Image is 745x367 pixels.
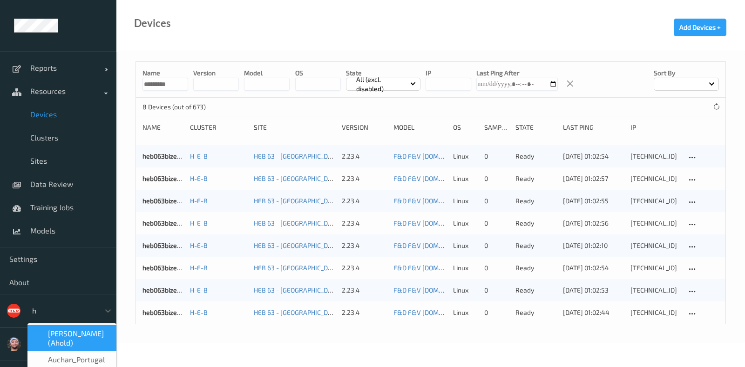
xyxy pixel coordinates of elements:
a: HEB 63 - [GEOGRAPHIC_DATA] 01 [254,219,349,227]
div: [TECHNICAL_ID] [630,263,679,273]
div: [TECHNICAL_ID] [630,219,679,228]
p: Sort by [654,68,719,78]
a: heb063bizedg41 [142,308,191,316]
div: Samples [484,123,509,132]
a: heb063bizedg44 [142,219,193,227]
p: ready [515,174,556,183]
p: linux [453,263,478,273]
a: heb063bizedg49 [142,174,192,182]
a: H-E-B [190,308,208,316]
a: H-E-B [190,152,208,160]
a: H-E-B [190,264,208,272]
div: 0 [484,241,509,250]
p: State [346,68,420,78]
div: 0 [484,196,509,206]
div: [TECHNICAL_ID] [630,196,679,206]
div: [DATE] 01:02:10 [563,241,624,250]
p: 8 Devices (out of 673) [142,102,212,112]
div: 2.23.4 [342,241,387,250]
a: F&D F&V [DOMAIN_NAME] (Daily) [DATE] 16:30 [393,219,531,227]
div: 2.23.4 [342,174,387,183]
div: [DATE] 01:02:53 [563,286,624,295]
p: All (excl. disabled) [353,75,410,93]
div: [DATE] 01:02:57 [563,174,624,183]
a: HEB 63 - [GEOGRAPHIC_DATA] 01 [254,174,349,182]
a: HEB 63 - [GEOGRAPHIC_DATA] 01 [254,197,349,205]
div: 2.23.4 [342,196,387,206]
p: ready [515,196,556,206]
p: linux [453,196,478,206]
a: heb063bizedg50 [142,152,192,160]
p: ready [515,308,556,317]
p: model [244,68,290,78]
a: F&D F&V [DOMAIN_NAME] (Daily) [DATE] 16:30 [393,264,531,272]
div: Name [142,123,183,132]
a: F&D F&V [DOMAIN_NAME] (Daily) [DATE] 16:30 [393,152,531,160]
div: [DATE] 01:02:54 [563,152,624,161]
div: [TECHNICAL_ID] [630,174,679,183]
p: linux [453,152,478,161]
div: 2.23.4 [342,219,387,228]
div: 2.23.4 [342,308,387,317]
div: 0 [484,308,509,317]
p: ready [515,152,556,161]
div: 0 [484,152,509,161]
div: [TECHNICAL_ID] [630,152,679,161]
div: version [342,123,387,132]
div: [TECHNICAL_ID] [630,286,679,295]
div: Last Ping [563,123,624,132]
p: linux [453,219,478,228]
a: H-E-B [190,174,208,182]
p: linux [453,241,478,250]
p: linux [453,308,478,317]
p: ready [515,219,556,228]
div: ip [630,123,679,132]
p: OS [295,68,341,78]
div: Model [393,123,447,132]
div: [DATE] 01:02:54 [563,263,624,273]
p: Name [142,68,188,78]
button: Add Devices + [674,19,726,36]
a: heb063bizedg42 [142,264,192,272]
div: 0 [484,219,509,228]
div: Site [254,123,336,132]
div: [TECHNICAL_ID] [630,241,679,250]
a: F&D F&V [DOMAIN_NAME] (Daily) [DATE] 16:30 [393,286,531,294]
a: H-E-B [190,197,208,205]
a: HEB 63 - [GEOGRAPHIC_DATA] 01 [254,308,349,316]
p: Last Ping After [476,68,558,78]
div: 2.23.4 [342,286,387,295]
a: heb063bizedg48 [142,197,193,205]
a: H-E-B [190,286,208,294]
div: State [515,123,556,132]
a: HEB 63 - [GEOGRAPHIC_DATA] 01 [254,152,349,160]
a: H-E-B [190,219,208,227]
div: [TECHNICAL_ID] [630,308,679,317]
p: IP [426,68,471,78]
div: 0 [484,286,509,295]
a: F&D F&V [DOMAIN_NAME] (Daily) [DATE] 16:30 [393,241,531,249]
div: 0 [484,263,509,273]
p: ready [515,241,556,250]
div: 0 [484,174,509,183]
a: HEB 63 - [GEOGRAPHIC_DATA] 01 [254,264,349,272]
a: F&D F&V [DOMAIN_NAME] (Daily) [DATE] 16:30 [393,308,531,316]
a: heb063bizedg33 [142,241,192,249]
div: [DATE] 01:02:44 [563,308,624,317]
p: linux [453,286,478,295]
p: linux [453,174,478,183]
p: ready [515,286,556,295]
a: F&D F&V [DOMAIN_NAME] (Daily) [DATE] 16:30 [393,197,531,205]
div: 2.23.4 [342,152,387,161]
div: [DATE] 01:02:55 [563,196,624,206]
div: OS [453,123,478,132]
div: 2.23.4 [342,263,387,273]
div: Devices [134,19,171,28]
p: ready [515,263,556,273]
a: heb063bizedg45 [142,286,192,294]
a: H-E-B [190,241,208,249]
div: Cluster [190,123,247,132]
a: HEB 63 - [GEOGRAPHIC_DATA] 01 [254,286,349,294]
a: F&D F&V [DOMAIN_NAME] (Daily) [DATE] 16:30 [393,174,531,182]
p: version [193,68,239,78]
